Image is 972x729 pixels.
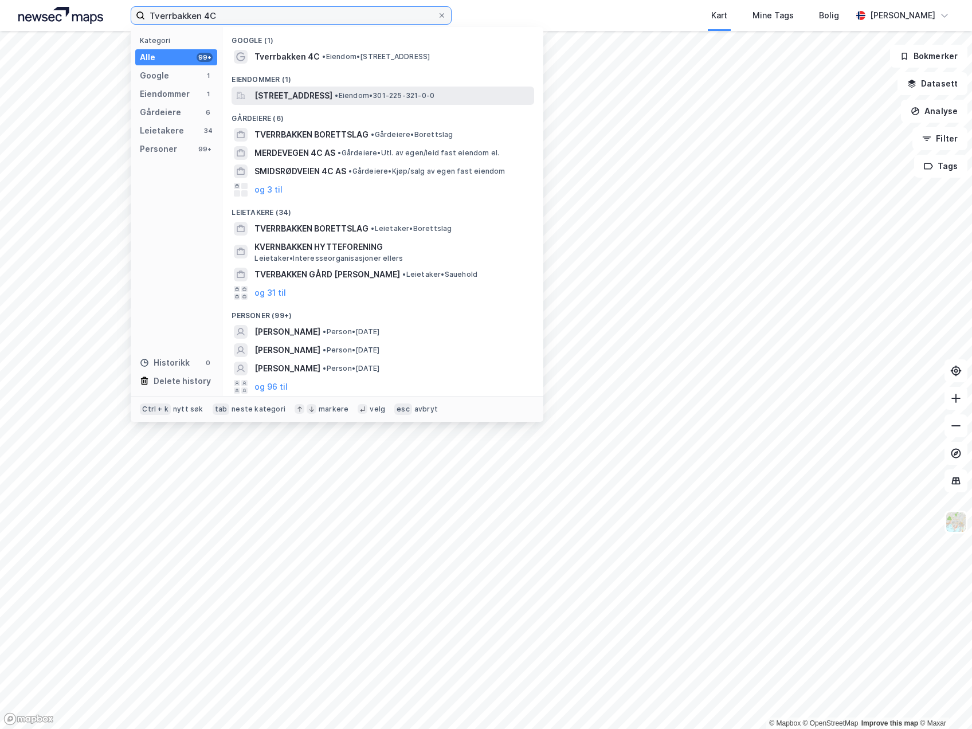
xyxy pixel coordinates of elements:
div: 1 [203,89,213,99]
div: Kart [711,9,727,22]
span: Eiendom • 301-225-321-0-0 [335,91,434,100]
div: tab [213,403,230,415]
div: Delete history [154,374,211,388]
span: SMIDSRØDVEIEN 4C AS [254,164,346,178]
div: 6 [203,108,213,117]
div: Personer (99+) [222,302,543,323]
img: logo.a4113a55bc3d86da70a041830d287a7e.svg [18,7,103,24]
a: OpenStreetMap [803,719,859,727]
div: [PERSON_NAME] [870,9,935,22]
div: Bolig [819,9,839,22]
div: Leietakere (34) [222,199,543,220]
div: Google (1) [222,27,543,48]
span: • [323,346,326,354]
span: [PERSON_NAME] [254,343,320,357]
div: Gårdeiere [140,105,181,119]
iframe: Chat Widget [915,674,972,729]
div: avbryt [414,405,438,414]
span: Tverrbakken 4C [254,50,320,64]
button: Datasett [897,72,967,95]
span: Gårdeiere • Borettslag [371,130,453,139]
span: • [348,167,352,175]
div: Eiendommer [140,87,190,101]
div: markere [319,405,348,414]
span: • [322,52,326,61]
div: 99+ [197,144,213,154]
div: 1 [203,71,213,80]
span: • [323,364,326,373]
span: TVERRBAKKEN BORETTSLAG [254,128,369,142]
span: • [323,327,326,336]
div: esc [394,403,412,415]
div: 99+ [197,53,213,62]
span: [PERSON_NAME] [254,362,320,375]
span: Gårdeiere • Kjøp/salg av egen fast eiendom [348,167,505,176]
span: • [338,148,341,157]
a: Improve this map [861,719,918,727]
div: Google [140,69,169,83]
div: Alle [140,50,155,64]
button: og 96 til [254,380,288,394]
button: og 3 til [254,183,283,197]
button: Bokmerker [890,45,967,68]
span: • [371,224,374,233]
button: Tags [914,155,967,178]
span: • [371,130,374,139]
button: og 31 til [254,286,286,300]
div: Kontrollprogram for chat [915,674,972,729]
div: Leietakere [140,124,184,138]
span: • [402,270,406,279]
span: Eiendom • [STREET_ADDRESS] [322,52,430,61]
a: Mapbox [769,719,801,727]
div: 34 [203,126,213,135]
img: Z [945,511,967,533]
div: Historikk [140,356,190,370]
span: [STREET_ADDRESS] [254,89,332,103]
span: Person • [DATE] [323,327,379,336]
div: Gårdeiere (6) [222,105,543,126]
span: Gårdeiere • Utl. av egen/leid fast eiendom el. [338,148,499,158]
span: • [335,91,338,100]
div: Eiendommer (1) [222,66,543,87]
div: velg [370,405,385,414]
span: Person • [DATE] [323,346,379,355]
span: KVERNBAKKEN HYTTEFORENING [254,240,530,254]
span: Leietaker • Sauehold [402,270,477,279]
span: Person • [DATE] [323,364,379,373]
span: MERDEVEGEN 4C AS [254,146,335,160]
div: neste kategori [232,405,285,414]
div: Ctrl + k [140,403,171,415]
input: Søk på adresse, matrikkel, gårdeiere, leietakere eller personer [145,7,437,24]
div: nytt søk [173,405,203,414]
span: Leietaker • Interesseorganisasjoner ellers [254,254,403,263]
span: TVERBAKKEN GÅRD [PERSON_NAME] [254,268,400,281]
span: [PERSON_NAME] [254,325,320,339]
a: Mapbox homepage [3,712,54,726]
div: Personer [140,142,177,156]
div: Mine Tags [752,9,794,22]
span: Leietaker • Borettslag [371,224,452,233]
button: Analyse [901,100,967,123]
span: TVERRBAKKEN BORETTSLAG [254,222,369,236]
button: Filter [912,127,967,150]
div: Kategori [140,36,217,45]
div: 0 [203,358,213,367]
